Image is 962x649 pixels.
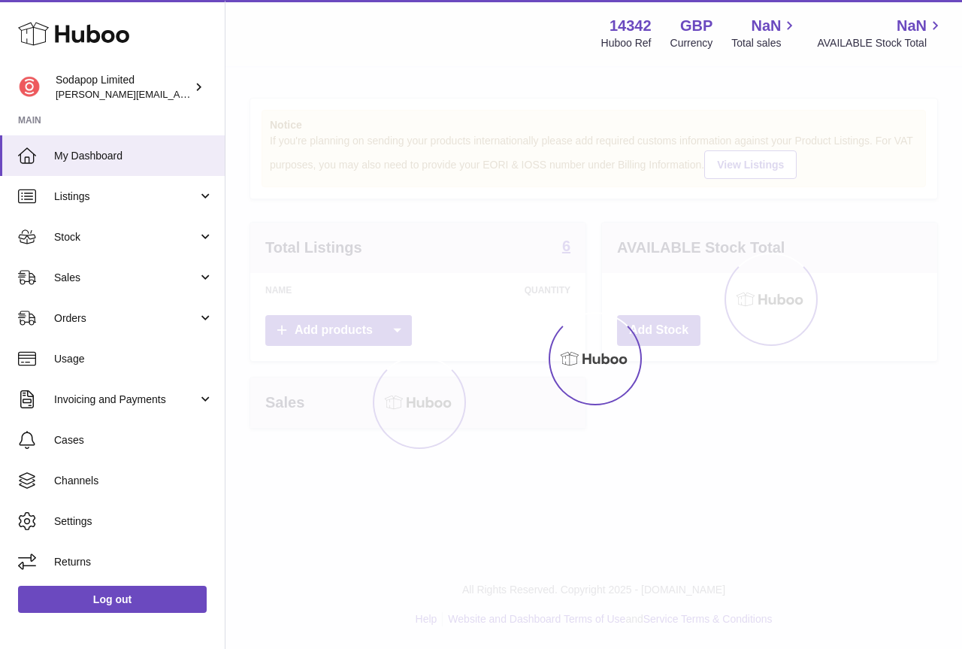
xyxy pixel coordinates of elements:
span: Channels [54,474,213,488]
span: Invoicing and Payments [54,393,198,407]
span: My Dashboard [54,149,213,163]
a: NaN AVAILABLE Stock Total [817,16,944,50]
span: [PERSON_NAME][EMAIL_ADDRESS][DOMAIN_NAME] [56,88,301,100]
span: NaN [751,16,781,36]
span: Stock [54,230,198,244]
span: Cases [54,433,213,447]
strong: GBP [680,16,712,36]
span: Orders [54,311,198,326]
span: AVAILABLE Stock Total [817,36,944,50]
a: Log out [18,586,207,613]
span: NaN [897,16,927,36]
strong: 14342 [610,16,652,36]
span: Sales [54,271,198,285]
div: Currency [670,36,713,50]
span: Total sales [731,36,798,50]
span: Listings [54,190,198,204]
span: Settings [54,514,213,529]
img: david@sodapop-audio.co.uk [18,76,41,99]
div: Sodapop Limited [56,73,191,102]
span: Returns [54,555,213,569]
div: Huboo Ref [601,36,652,50]
span: Usage [54,352,213,366]
a: NaN Total sales [731,16,798,50]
